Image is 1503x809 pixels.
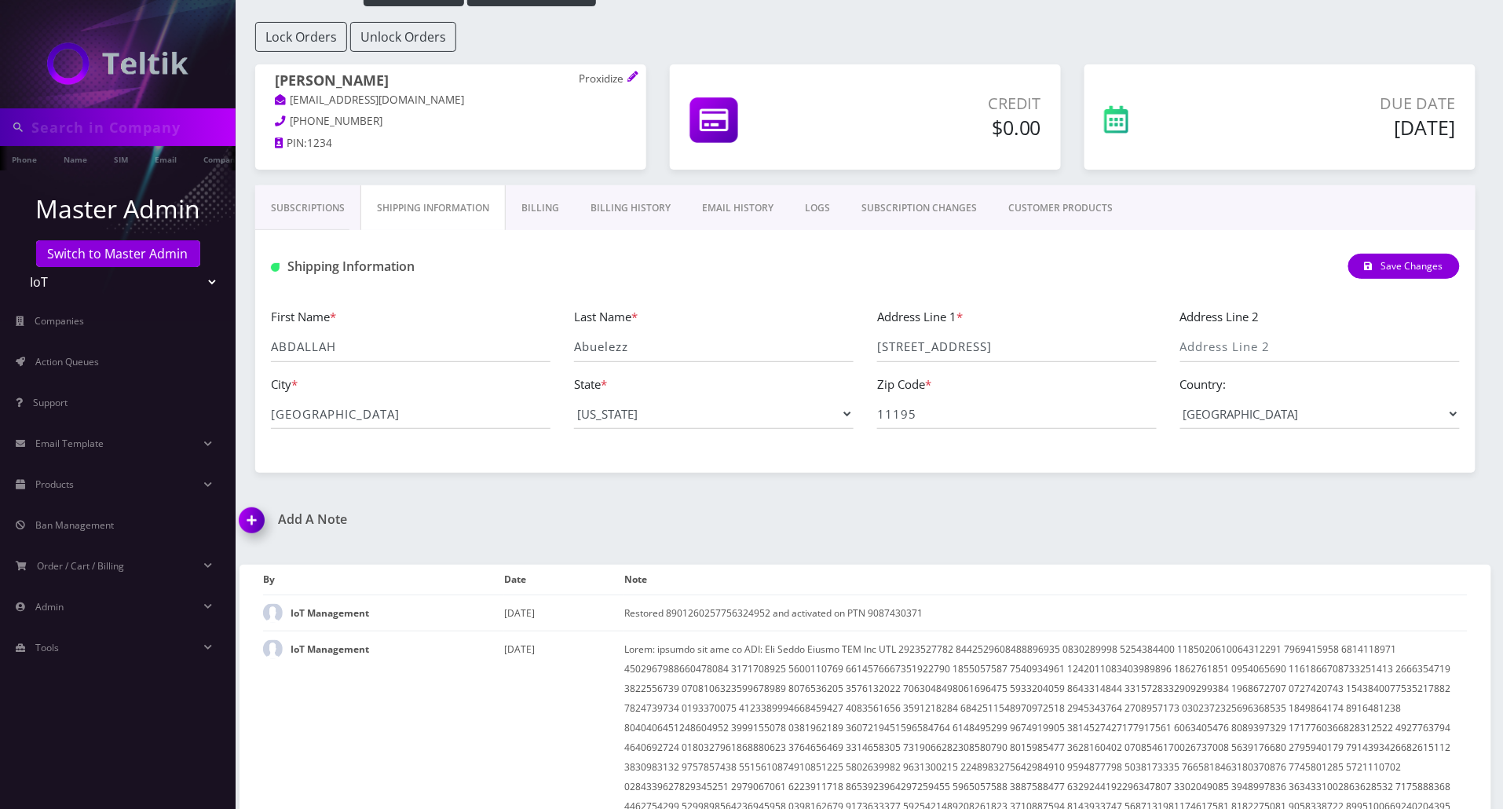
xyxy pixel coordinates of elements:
[307,136,332,150] span: 1234
[1180,332,1460,362] input: Address Line 2
[35,355,99,368] span: Action Queues
[275,72,627,92] h1: [PERSON_NAME]
[574,308,638,326] label: Last Name
[846,115,1041,139] h5: $0.00
[37,559,124,573] span: Order / Cart / Billing
[35,518,114,532] span: Ban Management
[624,595,1468,631] td: Restored 8901260257756324952 and activated on PTN 9087430371
[686,185,789,231] a: EMAIL HISTORY
[35,437,104,450] span: Email Template
[574,332,854,362] input: Last Name
[846,185,993,231] a: SUBSCRIPTION CHANGES
[877,332,1157,362] input: Address Line 1
[1229,92,1456,115] p: Due Date
[263,565,504,595] th: By
[789,185,846,231] a: LOGS
[1180,308,1260,326] label: Address Line 2
[31,112,232,142] input: Search in Company
[35,314,84,328] span: Companies
[877,399,1157,429] input: Zip
[506,185,575,231] a: Billing
[291,642,369,656] strong: IoT Management
[36,240,200,267] a: Switch to Master Admin
[275,93,464,108] a: [EMAIL_ADDRESS][DOMAIN_NAME]
[350,22,456,52] button: Unlock Orders
[106,146,136,170] a: SIM
[575,185,686,231] a: Billing History
[360,185,506,231] a: Shipping Information
[255,185,360,231] a: Subscriptions
[846,92,1041,115] p: Credit
[993,185,1128,231] a: CUSTOMER PRODUCTS
[877,308,963,326] label: Address Line 1
[35,478,74,491] span: Products
[877,375,931,394] label: Zip Code
[504,595,624,631] td: [DATE]
[271,332,550,362] input: First Name
[1229,115,1456,139] h5: [DATE]
[4,146,45,170] a: Phone
[33,396,68,409] span: Support
[271,308,336,326] label: First Name
[271,399,550,429] input: City
[1348,254,1460,279] button: Save Changes
[255,22,347,52] button: Lock Orders
[574,375,607,394] label: State
[147,146,185,170] a: Email
[271,375,298,394] label: City
[624,565,1468,595] th: Note
[275,136,307,152] a: PIN:
[290,114,382,128] span: [PHONE_NUMBER]
[240,512,854,527] a: Add A Note
[504,565,624,595] th: Date
[196,146,248,170] a: Company
[35,600,64,613] span: Admin
[291,606,369,620] strong: IoT Management
[579,72,627,86] p: Proxidize
[47,42,188,85] img: IoT
[35,641,59,654] span: Tools
[271,259,652,274] h1: Shipping Information
[1180,375,1227,394] label: Country:
[56,146,95,170] a: Name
